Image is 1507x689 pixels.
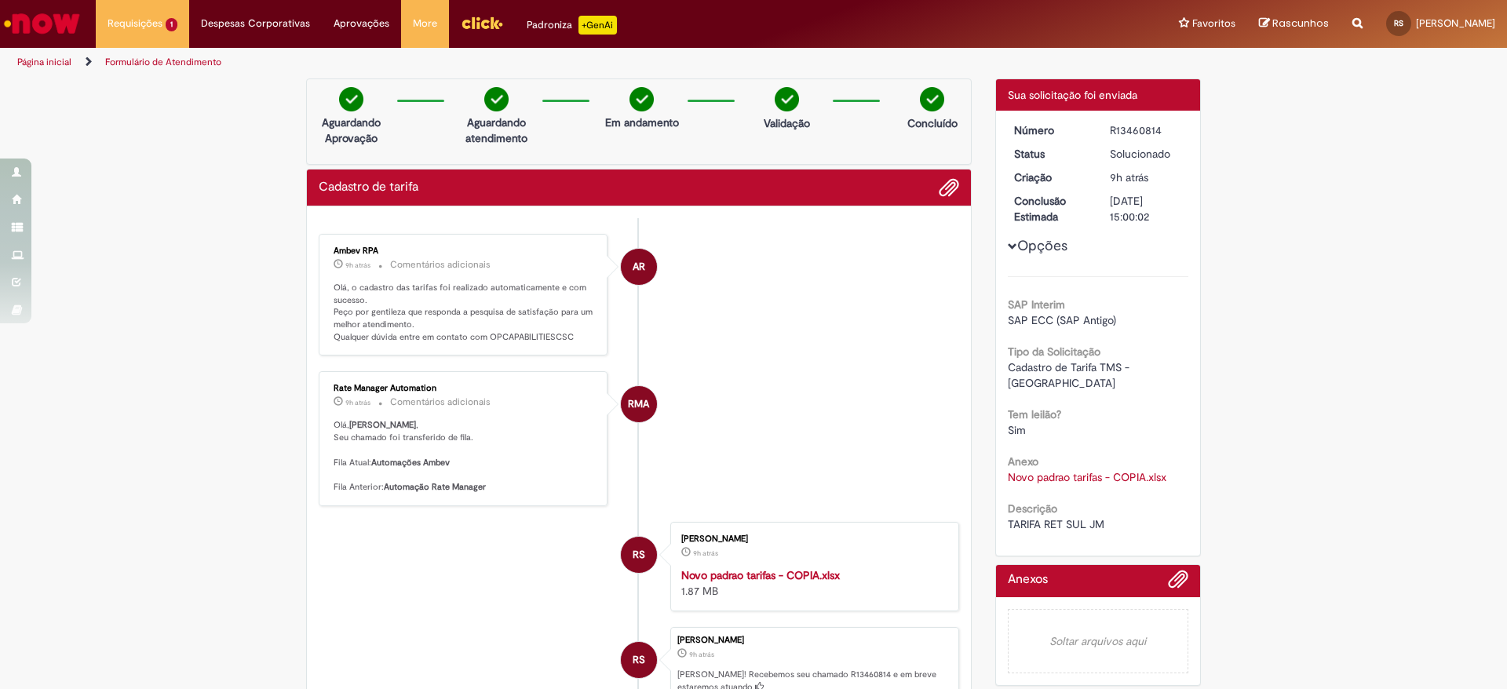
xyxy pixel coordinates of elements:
[339,87,363,111] img: check-circle-green.png
[1110,146,1183,162] div: Solucionado
[1008,313,1116,327] span: SAP ECC (SAP Antigo)
[633,536,645,574] span: RS
[628,385,649,423] span: RMA
[1008,454,1038,468] b: Anexo
[1008,88,1137,102] span: Sua solicitação foi enviada
[1259,16,1329,31] a: Rascunhos
[384,481,486,493] b: Automação Rate Manager
[1110,193,1183,224] div: [DATE] 15:00:02
[334,384,595,393] div: Rate Manager Automation
[681,534,943,544] div: [PERSON_NAME]
[1110,122,1183,138] div: R13460814
[1008,517,1104,531] span: TARIFA RET SUL JM
[1008,344,1100,359] b: Tipo da Solicitação
[1008,407,1061,421] b: Tem leilão?
[1168,569,1188,597] button: Adicionar anexos
[939,177,959,198] button: Adicionar anexos
[334,419,595,493] p: Olá, , Seu chamado foi transferido de fila. Fila Atual: Fila Anterior:
[621,249,657,285] div: Ambev RPA
[371,457,450,468] b: Automações Ambev
[689,650,714,659] span: 9h atrás
[201,16,310,31] span: Despesas Corporativas
[1008,470,1166,484] a: Download de Novo padrao tarifas - COPIA.xlsx
[1008,297,1065,312] b: SAP Interim
[1008,360,1133,390] span: Cadastro de Tarifa TMS - [GEOGRAPHIC_DATA]
[1008,501,1057,516] b: Descrição
[105,56,221,68] a: Formulário de Atendimento
[775,87,799,111] img: check-circle-green.png
[764,115,810,131] p: Validação
[334,282,595,344] p: Olá, o cadastro das tarifas foi realizado automaticamente e com sucesso. Peço por gentileza que r...
[621,642,657,678] div: Rodrigo Alves Da Silva
[319,180,418,195] h2: Cadastro de tarifa Histórico de tíquete
[621,386,657,422] div: Rate Manager Automation
[1192,16,1235,31] span: Favoritos
[693,549,718,558] time: 29/08/2025 08:42:09
[1272,16,1329,31] span: Rascunhos
[633,248,645,286] span: AR
[527,16,617,35] div: Padroniza
[677,636,951,645] div: [PERSON_NAME]
[1002,146,1099,162] dt: Status
[345,398,370,407] span: 9h atrás
[1002,193,1099,224] dt: Conclusão Estimada
[1110,170,1148,184] span: 9h atrás
[413,16,437,31] span: More
[334,16,389,31] span: Aprovações
[166,18,177,31] span: 1
[1394,18,1403,28] span: RS
[349,419,416,431] b: [PERSON_NAME]
[681,567,943,599] div: 1.87 MB
[633,641,645,679] span: RS
[681,568,840,582] a: Novo padrao tarifas - COPIA.xlsx
[1110,170,1183,185] div: 29/08/2025 08:42:18
[17,56,71,68] a: Página inicial
[1008,609,1189,673] em: Soltar arquivos aqui
[689,650,714,659] time: 29/08/2025 08:42:18
[345,398,370,407] time: 29/08/2025 08:45:33
[920,87,944,111] img: check-circle-green.png
[461,11,503,35] img: click_logo_yellow_360x200.png
[1002,170,1099,185] dt: Criação
[1008,423,1026,437] span: Sim
[1416,16,1495,30] span: [PERSON_NAME]
[484,87,509,111] img: check-circle-green.png
[334,246,595,256] div: Ambev RPA
[605,115,679,130] p: Em andamento
[313,115,389,146] p: Aguardando Aprovação
[1008,573,1048,587] h2: Anexos
[108,16,162,31] span: Requisições
[693,549,718,558] span: 9h atrás
[458,115,535,146] p: Aguardando atendimento
[907,115,958,131] p: Concluído
[390,258,491,272] small: Comentários adicionais
[345,261,370,270] span: 9h atrás
[345,261,370,270] time: 29/08/2025 09:01:51
[629,87,654,111] img: check-circle-green.png
[1002,122,1099,138] dt: Número
[621,537,657,573] div: Rodrigo Alves Da Silva
[2,8,82,39] img: ServiceNow
[578,16,617,35] p: +GenAi
[390,396,491,409] small: Comentários adicionais
[12,48,993,77] ul: Trilhas de página
[1110,170,1148,184] time: 29/08/2025 08:42:18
